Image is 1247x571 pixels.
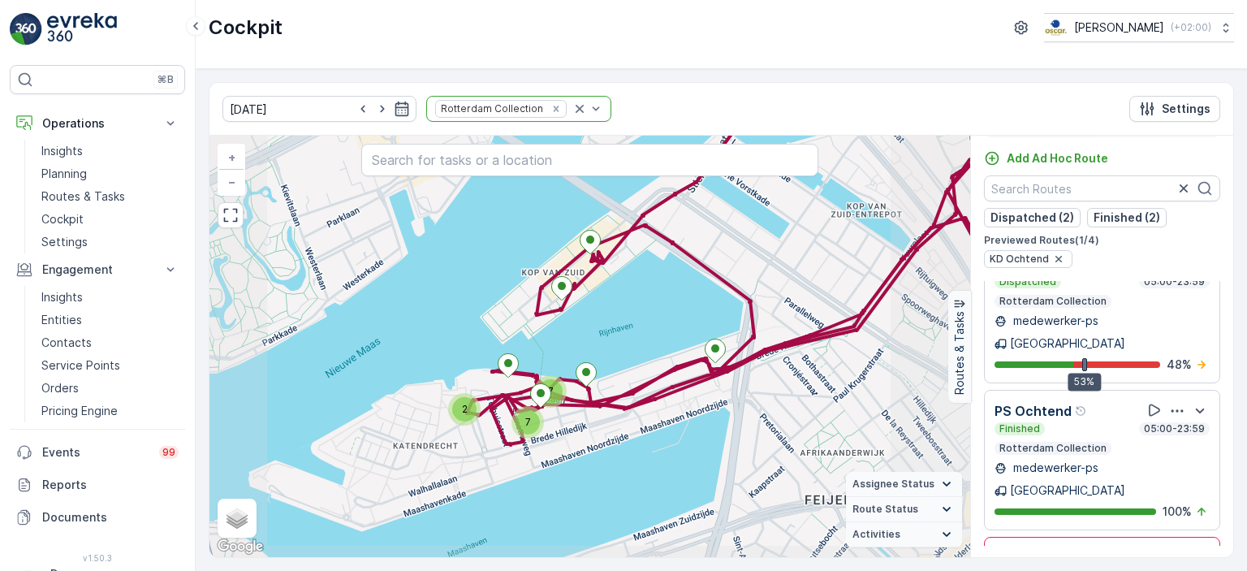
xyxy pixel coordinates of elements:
[1129,96,1220,122] button: Settings
[35,331,185,354] a: Contacts
[228,150,235,164] span: +
[41,312,82,328] p: Entities
[41,357,120,374] p: Service Points
[448,393,481,426] div: 2
[41,234,88,250] p: Settings
[846,522,962,547] summary: Activities
[852,478,934,491] span: Assignee Status
[10,13,42,45] img: logo
[10,469,185,501] a: Reports
[462,403,468,415] span: 2
[10,436,185,469] a: Events99
[1074,19,1164,36] p: [PERSON_NAME]
[1087,208,1167,227] button: Finished (2)
[1010,482,1125,499] p: [GEOGRAPHIC_DATA]
[984,208,1081,227] button: Dispatched (2)
[222,96,416,122] input: dd/mm/yyyy
[1162,101,1210,117] p: Settings
[10,553,185,563] span: v 1.50.3
[35,140,185,162] a: Insights
[984,150,1108,167] a: Add Ad Hoc Route
[42,115,153,132] p: Operations
[852,528,900,541] span: Activities
[42,262,153,278] p: Engagement
[1068,373,1101,391] div: 53%
[511,406,544,439] div: 7
[534,375,567,408] div: 7
[1167,357,1192,373] p: 48 %
[35,400,185,422] a: Pricing Engine
[1010,335,1125,352] p: [GEOGRAPHIC_DATA]
[35,309,185,331] a: Entities
[852,503,918,516] span: Route Status
[214,536,267,557] a: Open this area in Google Maps (opens a new window)
[1075,404,1088,417] div: Help Tooltip Icon
[10,253,185,286] button: Engagement
[436,101,546,116] div: Rotterdam Collection
[846,497,962,522] summary: Route Status
[42,509,179,526] p: Documents
[41,188,125,205] p: Routes & Tasks
[35,354,185,377] a: Service Points
[984,175,1220,201] input: Search Routes
[1142,275,1206,288] p: 05:00-23:59
[1171,21,1211,34] p: ( +02:00 )
[219,145,244,170] a: Zoom In
[41,211,84,227] p: Cockpit
[10,501,185,534] a: Documents
[846,472,962,497] summary: Assignee Status
[35,208,185,231] a: Cockpit
[35,231,185,253] a: Settings
[41,335,92,351] p: Contacts
[990,253,1049,266] span: KD Ochtend
[209,15,283,41] p: Cockpit
[1142,422,1206,435] p: 05:00-23:59
[1044,19,1068,37] img: basis-logo_rgb2x.png
[35,162,185,185] a: Planning
[990,210,1074,226] p: Dispatched (2)
[35,286,185,309] a: Insights
[228,175,236,188] span: −
[525,416,531,428] span: 7
[41,380,79,396] p: Orders
[361,144,818,176] input: Search for tasks or a location
[1010,460,1098,476] p: medewerker-ps
[998,442,1108,455] p: Rotterdam Collection
[41,403,118,419] p: Pricing Engine
[1010,313,1098,329] p: medewerker-ps
[42,444,149,461] p: Events
[998,422,1042,435] p: Finished
[984,234,1220,247] p: Previewed Routes ( 1 / 4 )
[41,289,83,305] p: Insights
[10,107,185,140] button: Operations
[1163,504,1192,520] p: 100 %
[547,102,565,115] div: Remove Rotterdam Collection
[998,295,1108,308] p: Rotterdam Collection
[998,275,1058,288] p: Dispatched
[41,143,83,159] p: Insights
[995,401,1072,421] p: PS Ochtend
[35,377,185,400] a: Orders
[951,311,968,395] p: Routes & Tasks
[1044,13,1234,42] button: [PERSON_NAME](+02:00)
[214,536,267,557] img: Google
[47,13,117,45] img: logo_light-DOdMpM7g.png
[1007,150,1108,167] p: Add Ad Hoc Route
[41,166,87,182] p: Planning
[162,446,175,459] p: 99
[1094,210,1160,226] p: Finished (2)
[157,73,174,86] p: ⌘B
[42,477,179,493] p: Reports
[35,185,185,208] a: Routes & Tasks
[219,500,255,536] a: Layers
[219,170,244,194] a: Zoom Out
